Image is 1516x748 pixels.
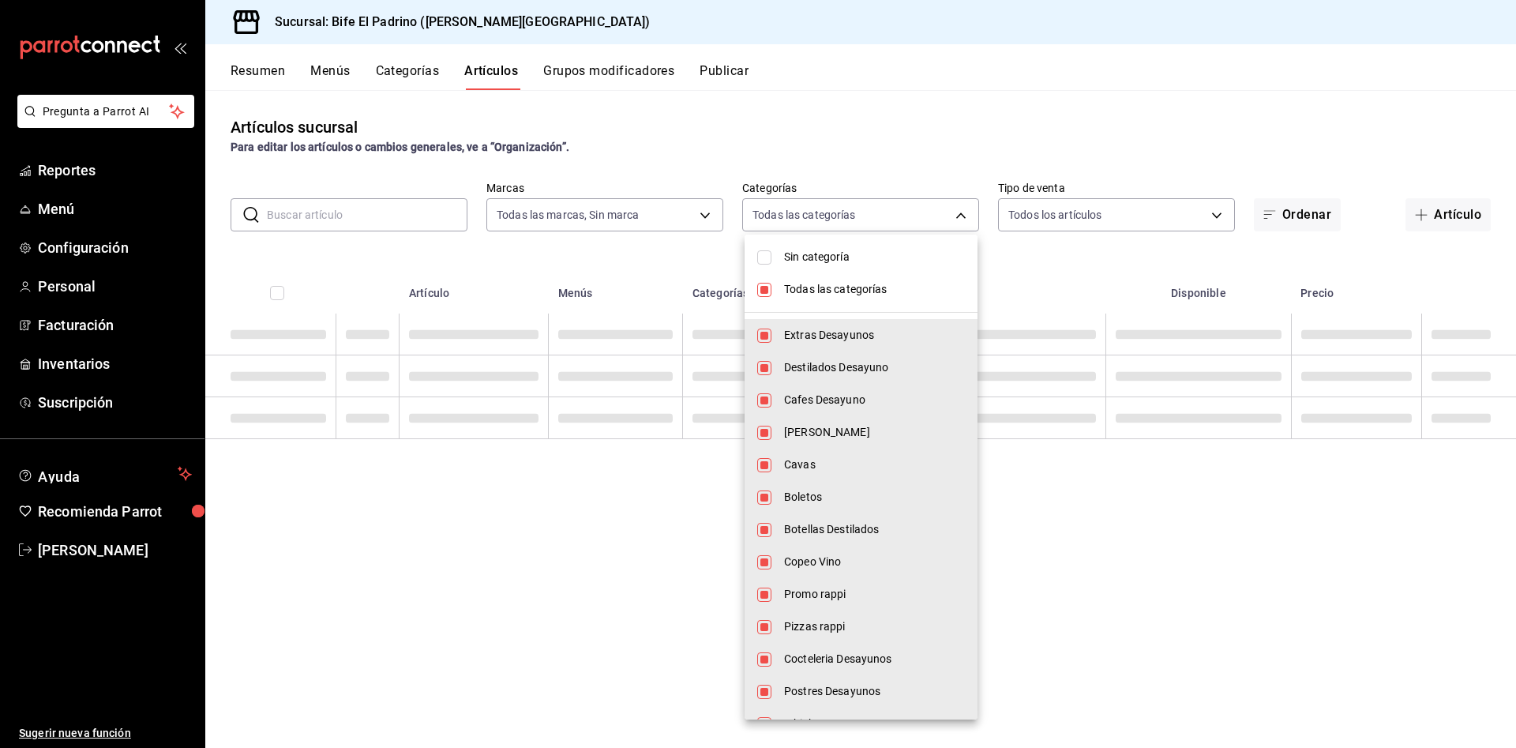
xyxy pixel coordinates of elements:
[784,651,965,667] span: Cocteleria Desayunos
[784,521,965,538] span: Botellas Destilados
[784,489,965,506] span: Boletos
[784,554,965,570] span: Copeo Vino
[784,392,965,408] span: Cafes Desayuno
[784,716,965,732] span: Whisky
[784,618,965,635] span: Pizzas rappi
[784,327,965,344] span: Extras Desayunos
[784,683,965,700] span: Postres Desayunos
[784,457,965,473] span: Cavas
[784,359,965,376] span: Destilados Desayuno
[784,281,965,298] span: Todas las categorías
[784,586,965,603] span: Promo rappi
[784,424,965,441] span: [PERSON_NAME]
[784,249,965,265] span: Sin categoría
